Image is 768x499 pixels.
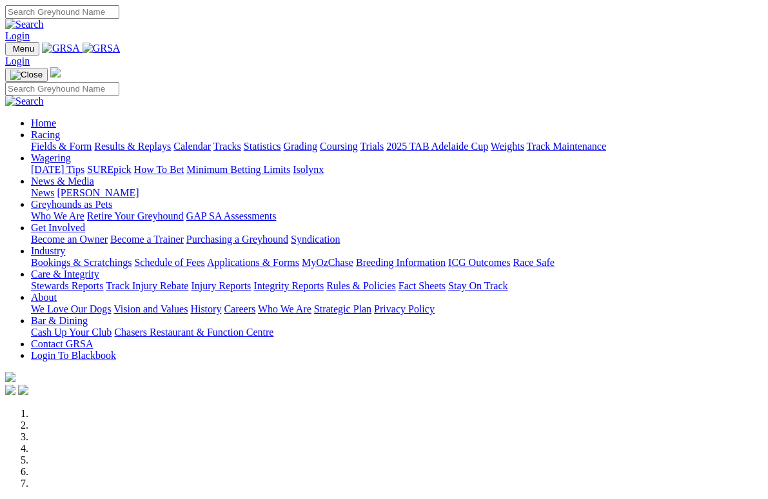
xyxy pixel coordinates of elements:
a: Statistics [244,141,281,152]
a: Fact Sheets [399,280,446,291]
a: ICG Outcomes [448,257,510,268]
a: We Love Our Dogs [31,303,111,314]
a: Bar & Dining [31,315,88,326]
a: Privacy Policy [374,303,435,314]
a: SUREpick [87,164,131,175]
div: Industry [31,257,763,269]
a: [DATE] Tips [31,164,84,175]
a: Schedule of Fees [134,257,204,268]
a: Care & Integrity [31,269,99,280]
a: Who We Are [31,210,84,221]
a: Retire Your Greyhound [87,210,184,221]
a: Strategic Plan [314,303,371,314]
a: Race Safe [513,257,554,268]
a: Become an Owner [31,234,108,245]
a: Racing [31,129,60,140]
a: Vision and Values [113,303,188,314]
a: Tracks [213,141,241,152]
a: Become a Trainer [110,234,184,245]
a: How To Bet [134,164,184,175]
div: Get Involved [31,234,763,245]
a: Get Involved [31,222,85,233]
a: Track Injury Rebate [106,280,188,291]
a: Grading [284,141,317,152]
a: Fields & Form [31,141,92,152]
a: Home [31,117,56,128]
a: Cash Up Your Club [31,327,112,338]
a: Industry [31,245,65,256]
a: Isolynx [293,164,324,175]
a: Greyhounds as Pets [31,199,112,210]
a: Weights [491,141,524,152]
a: Contact GRSA [31,338,93,349]
div: Care & Integrity [31,280,763,292]
img: logo-grsa-white.png [5,372,15,382]
a: About [31,292,57,303]
a: Calendar [173,141,211,152]
a: Login [5,30,30,41]
div: Wagering [31,164,763,176]
a: Stay On Track [448,280,507,291]
button: Toggle navigation [5,42,39,56]
img: GRSA [83,43,121,54]
img: Search [5,96,44,107]
input: Search [5,5,119,19]
a: Who We Are [258,303,311,314]
a: Applications & Forms [207,257,299,268]
a: History [190,303,221,314]
a: Purchasing a Greyhound [186,234,288,245]
a: Stewards Reports [31,280,103,291]
button: Toggle navigation [5,68,48,82]
a: Track Maintenance [527,141,606,152]
a: Breeding Information [356,257,446,268]
a: Trials [360,141,384,152]
a: Login To Blackbook [31,350,116,361]
a: MyOzChase [302,257,353,268]
a: Rules & Policies [326,280,396,291]
a: Injury Reports [191,280,251,291]
a: Minimum Betting Limits [186,164,290,175]
a: Chasers Restaurant & Function Centre [114,327,273,338]
div: Greyhounds as Pets [31,210,763,222]
a: Coursing [320,141,358,152]
div: Bar & Dining [31,327,763,338]
img: logo-grsa-white.png [50,67,61,77]
span: Menu [13,44,34,54]
a: Careers [224,303,255,314]
a: Bookings & Scratchings [31,257,132,268]
input: Search [5,82,119,96]
a: Syndication [291,234,340,245]
a: 2025 TAB Adelaide Cup [386,141,488,152]
img: GRSA [42,43,80,54]
a: [PERSON_NAME] [57,187,139,198]
img: Close [10,70,43,80]
a: News & Media [31,176,94,187]
div: Racing [31,141,763,152]
a: Integrity Reports [253,280,324,291]
a: GAP SA Assessments [186,210,277,221]
img: Search [5,19,44,30]
a: Login [5,56,30,66]
div: About [31,303,763,315]
img: twitter.svg [18,385,28,395]
img: facebook.svg [5,385,15,395]
a: News [31,187,54,198]
a: Wagering [31,152,71,163]
a: Results & Replays [94,141,171,152]
div: News & Media [31,187,763,199]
